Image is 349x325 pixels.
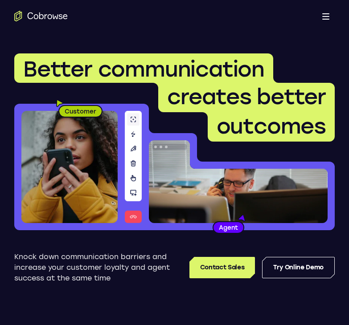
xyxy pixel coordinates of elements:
[189,257,255,278] a: Contact Sales
[125,111,142,223] img: A series of tools used in co-browsing sessions
[262,257,335,278] a: Try Online Demo
[217,113,326,139] span: outcomes
[23,56,264,82] span: Better communication
[167,84,326,110] span: creates better
[21,111,118,223] img: A customer holding their phone
[14,252,180,284] p: Knock down communication barriers and increase your customer loyalty and agent success at the sam...
[14,11,68,21] a: Go to the home page
[149,140,328,223] img: A customer support agent talking on the phone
